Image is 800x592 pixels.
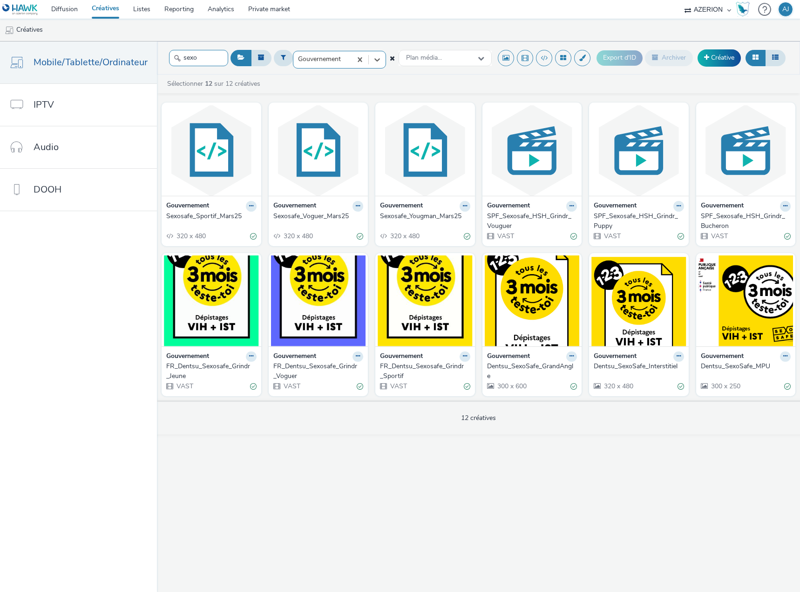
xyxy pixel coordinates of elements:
span: 12 créatives [461,413,496,422]
div: Valide [464,382,470,392]
span: VAST [710,232,728,241]
span: 320 x 480 [389,232,420,241]
strong: Gouvernement [166,201,209,212]
strong: Gouvernement [273,351,316,362]
a: FR_Dentsu_Sexosafe_Grindr_Voguer [273,362,364,381]
div: Valide [784,232,791,241]
div: Valide [570,382,577,392]
img: Dentsu_SexoSafe_GrandAngle visual [485,255,580,346]
button: Grille [746,50,766,66]
span: Plan média... [406,54,442,62]
img: SPF_Sexosafe_HSH_Grindr_Vouguer visual [485,105,580,196]
a: SPF_Sexosafe_HSH_Grindr_Vouguer [487,212,577,231]
img: SPF_Sexosafe_HSH_Grindr_Bucheron visual [698,105,793,196]
img: Hawk Academy [736,2,750,17]
div: Sexosafe_Sportif_Mars25 [166,212,253,221]
span: VAST [603,232,621,241]
img: SPF_Sexosafe_HSH_Grindr_Puppy visual [591,105,686,196]
a: Sélectionner sur 12 créatives [166,79,264,88]
img: FR_Dentsu_Sexosafe_Grindr_Sportif visual [378,255,473,346]
a: SPF_Sexosafe_HSH_Grindr_Bucheron [701,212,791,231]
a: Sexosafe_Voguer_Mars25 [273,212,364,221]
span: Audio [34,140,59,154]
a: Créative [698,49,741,66]
img: FR_Dentsu_Sexosafe_Grindr_Jeune visual [164,255,259,346]
div: Dentsu_SexoSafe_MPU [701,362,787,371]
strong: Gouvernement [594,201,637,212]
div: Valide [570,232,577,241]
strong: Gouvernement [701,201,744,212]
div: Valide [678,382,684,392]
a: Sexosafe_Yougman_Mars25 [380,212,470,221]
strong: Gouvernement [166,351,209,362]
span: 320 x 480 [176,232,206,241]
div: SPF_Sexosafe_HSH_Grindr_Vouguer [487,212,574,231]
div: Dentsu_SexoSafe_Interstitiel [594,362,680,371]
span: DOOH [34,183,61,196]
span: IPTV [34,98,54,111]
strong: Gouvernement [380,351,423,362]
img: FR_Dentsu_Sexosafe_Grindr_Voguer visual [271,255,366,346]
input: Rechercher... [169,50,228,66]
button: Liste [765,50,786,66]
div: FR_Dentsu_Sexosafe_Grindr_Voguer [273,362,360,381]
div: Valide [464,232,470,241]
div: Sexosafe_Voguer_Mars25 [273,212,360,221]
span: Mobile/Tablette/Ordinateur [34,55,148,69]
button: Archiver [645,50,693,66]
div: SPF_Sexosafe_HSH_Grindr_Bucheron [701,212,787,231]
button: Export d'ID [597,50,643,65]
strong: 12 [205,79,212,88]
span: VAST [496,232,514,241]
img: Sexosafe_Yougman_Mars25 visual [378,105,473,196]
div: FR_Dentsu_Sexosafe_Grindr_Sportif [380,362,467,381]
img: Dentsu_SexoSafe_Interstitiel visual [591,255,686,346]
div: Valide [250,382,257,392]
strong: Gouvernement [701,351,744,362]
div: AJ [782,2,789,16]
div: Valide [784,382,791,392]
strong: Gouvernement [594,351,637,362]
a: Dentsu_SexoSafe_GrandAngle [487,362,577,381]
img: undefined Logo [2,4,38,15]
a: FR_Dentsu_Sexosafe_Grindr_Jeune [166,362,257,381]
div: FR_Dentsu_Sexosafe_Grindr_Jeune [166,362,253,381]
strong: Gouvernement [487,201,530,212]
span: 300 x 600 [496,382,527,391]
span: 320 x 480 [283,232,313,241]
div: Valide [678,232,684,241]
div: SPF_Sexosafe_HSH_Grindr_Puppy [594,212,680,231]
div: Valide [357,382,363,392]
div: Valide [357,232,363,241]
span: 320 x 480 [603,382,633,391]
img: mobile [5,26,14,35]
span: VAST [176,382,193,391]
img: Dentsu_SexoSafe_MPU visual [698,255,793,346]
div: Sexosafe_Yougman_Mars25 [380,212,467,221]
div: Valide [250,232,257,241]
a: Dentsu_SexoSafe_Interstitiel [594,362,684,371]
span: 300 x 250 [710,382,740,391]
a: Hawk Academy [736,2,753,17]
a: Sexosafe_Sportif_Mars25 [166,212,257,221]
span: VAST [283,382,300,391]
a: FR_Dentsu_Sexosafe_Grindr_Sportif [380,362,470,381]
img: Sexosafe_Voguer_Mars25 visual [271,105,366,196]
span: VAST [389,382,407,391]
a: Dentsu_SexoSafe_MPU [701,362,791,371]
strong: Gouvernement [273,201,316,212]
img: Sexosafe_Sportif_Mars25 visual [164,105,259,196]
strong: Gouvernement [380,201,423,212]
strong: Gouvernement [487,351,530,362]
a: SPF_Sexosafe_HSH_Grindr_Puppy [594,212,684,231]
div: Dentsu_SexoSafe_GrandAngle [487,362,574,381]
